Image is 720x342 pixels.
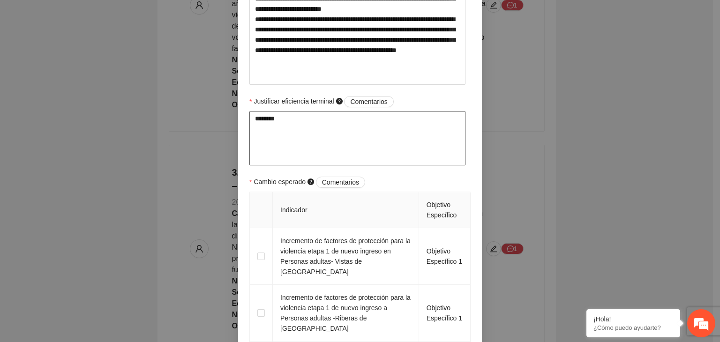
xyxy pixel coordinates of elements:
[49,48,157,60] div: Chatee con nosotros ahora
[316,177,365,188] button: Cambio esperado question-circle
[273,192,419,228] th: Indicador
[419,285,471,342] td: Objetivo Específico 1
[54,115,129,210] span: Estamos en línea.
[273,228,419,285] td: Incremento de factores de protección para la violencia etapa 1 de nuevo ingreso en Personas adult...
[254,177,365,188] span: Cambio esperado
[307,178,314,185] span: question-circle
[350,97,387,107] span: Comentarios
[344,96,393,107] button: Justificar eficiencia terminal question-circle
[154,5,176,27] div: Minimizar ventana de chat en vivo
[593,315,673,323] div: ¡Hola!
[273,285,419,342] td: Incremento de factores de protección para la violencia etapa 1 de nuevo ingreso a Personas adulta...
[336,98,343,104] span: question-circle
[419,192,471,228] th: Objetivo Específico
[322,177,359,187] span: Comentarios
[419,228,471,285] td: Objetivo Específico 1
[593,324,673,331] p: ¿Cómo puedo ayudarte?
[5,236,179,269] textarea: Escriba su mensaje y pulse “Intro”
[254,96,393,107] span: Justificar eficiencia terminal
